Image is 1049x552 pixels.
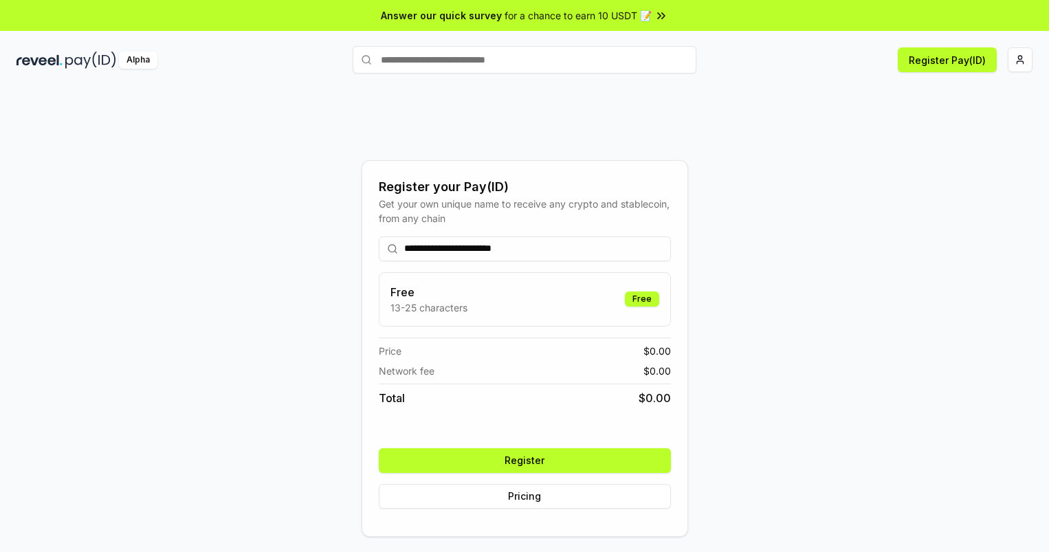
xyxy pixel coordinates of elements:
[643,364,671,378] span: $ 0.00
[65,52,116,69] img: pay_id
[390,284,467,300] h3: Free
[390,300,467,315] p: 13-25 characters
[379,364,434,378] span: Network fee
[898,47,997,72] button: Register Pay(ID)
[381,8,502,23] span: Answer our quick survey
[379,197,671,225] div: Get your own unique name to receive any crypto and stablecoin, from any chain
[639,390,671,406] span: $ 0.00
[119,52,157,69] div: Alpha
[16,52,63,69] img: reveel_dark
[505,8,652,23] span: for a chance to earn 10 USDT 📝
[643,344,671,358] span: $ 0.00
[379,448,671,473] button: Register
[379,390,405,406] span: Total
[625,291,659,307] div: Free
[379,344,401,358] span: Price
[379,177,671,197] div: Register your Pay(ID)
[379,484,671,509] button: Pricing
